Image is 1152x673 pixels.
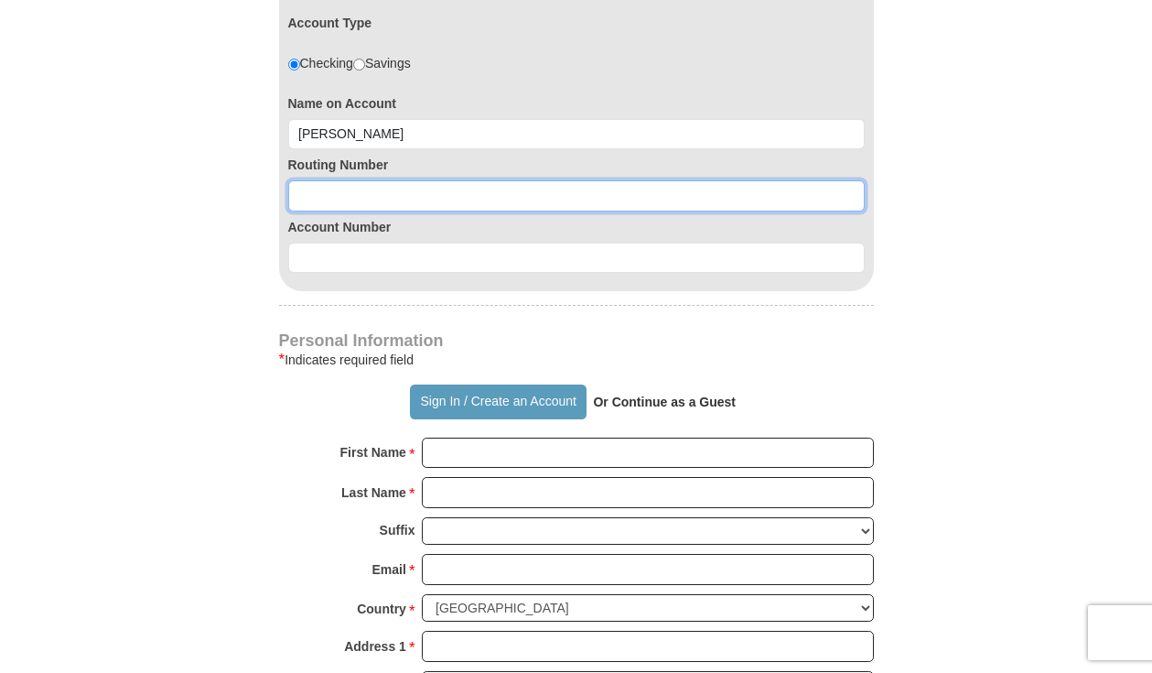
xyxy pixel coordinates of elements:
[288,218,865,236] label: Account Number
[288,14,372,32] label: Account Type
[357,596,406,622] strong: Country
[288,156,865,174] label: Routing Number
[340,440,406,465] strong: First Name
[344,634,406,659] strong: Address 1
[288,54,411,72] div: Checking Savings
[279,333,874,348] h4: Personal Information
[380,517,415,543] strong: Suffix
[341,480,406,505] strong: Last Name
[410,385,587,419] button: Sign In / Create an Account
[593,395,736,409] strong: Or Continue as a Guest
[372,557,406,582] strong: Email
[279,349,874,371] div: Indicates required field
[288,94,865,113] label: Name on Account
